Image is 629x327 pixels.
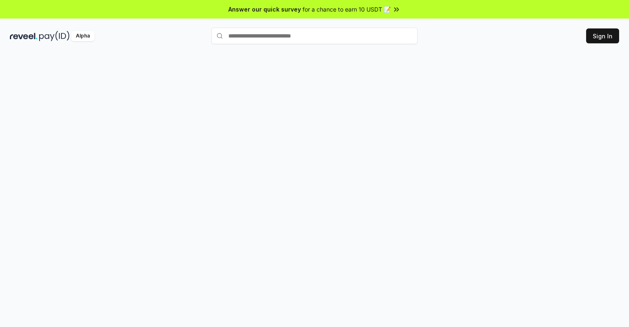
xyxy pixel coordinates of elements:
[586,28,619,43] button: Sign In
[10,31,38,41] img: reveel_dark
[303,5,391,14] span: for a chance to earn 10 USDT 📝
[71,31,94,41] div: Alpha
[228,5,301,14] span: Answer our quick survey
[39,31,70,41] img: pay_id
